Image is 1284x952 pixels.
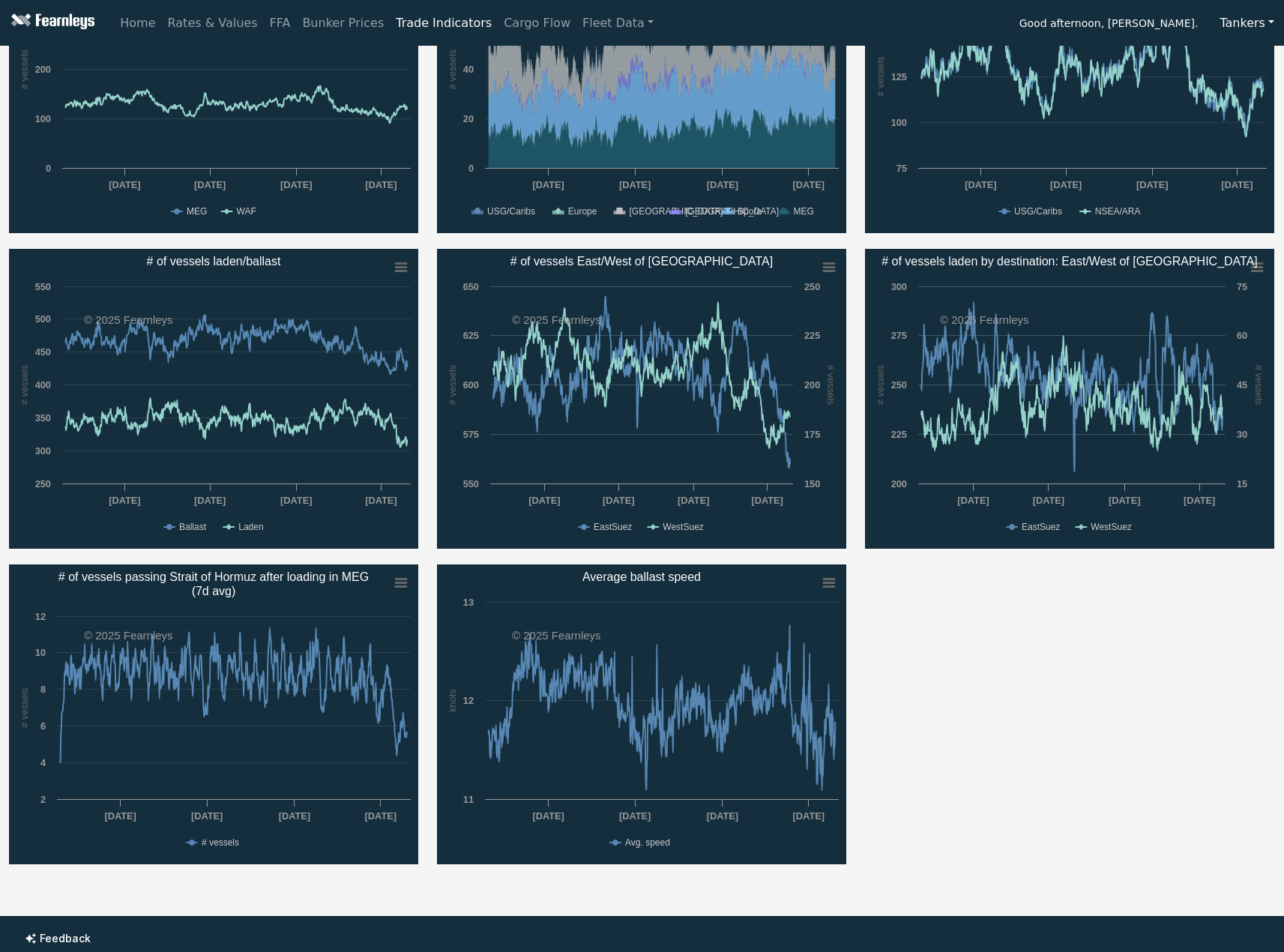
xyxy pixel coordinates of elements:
[147,255,281,268] text: # of vessels laden/ballast
[1210,9,1284,37] button: Tankers
[35,379,51,391] text: 400
[365,179,397,190] text: [DATE]
[447,365,458,405] text: # vessels
[35,478,51,489] text: 250
[162,8,264,38] a: Rates & Values
[891,117,907,128] text: 100
[280,495,312,506] text: [DATE]
[463,695,474,706] text: 12
[678,495,709,506] text: [DATE]
[46,163,51,174] text: 0
[35,281,51,292] text: 550
[237,206,256,217] text: WAF
[707,179,738,190] text: [DATE]
[512,629,601,642] text: © 2025 Fearnleys
[84,313,173,326] text: © 2025 Fearnleys
[594,522,632,532] text: EastSuez
[437,249,846,549] svg: # of vessels East/West of Suez
[296,8,390,38] a: Bunker Prices
[19,49,30,89] text: # vessels
[1109,495,1140,506] text: [DATE]
[487,206,535,217] text: USG/Caribs
[825,365,837,405] text: # vessels
[603,495,634,506] text: [DATE]
[1033,495,1064,506] text: [DATE]
[1136,179,1168,190] text: [DATE]
[1237,281,1247,292] text: 75
[264,8,297,38] a: FFA
[40,757,46,768] text: 4
[35,313,51,325] text: 500
[865,249,1274,549] svg: # of vessels laden by destination: East/West of Suez
[875,56,886,96] text: # vessels
[793,206,813,217] text: MEG
[738,206,762,217] text: Spore
[58,570,369,597] text: # of vessels passing Strait of Hormuz after loading in MEG (7d avg)
[19,687,30,727] text: # vessels
[463,379,479,391] text: 600
[891,330,907,341] text: 275
[365,495,397,506] text: [DATE]
[707,810,738,822] text: [DATE]
[7,13,94,32] img: Fearnleys Logo
[35,346,51,358] text: 450
[194,179,226,190] text: [DATE]
[280,179,312,190] text: [DATE]
[463,330,479,341] text: 625
[40,684,46,695] text: 8
[437,564,846,864] svg: Average ballast speed
[35,412,51,424] text: 350
[202,837,239,848] text: # vessels
[804,429,820,440] text: 175
[104,810,136,822] text: [DATE]
[279,810,310,822] text: [DATE]
[512,313,601,326] text: © 2025 Fearnleys
[582,570,701,583] text: Average ballast speed
[40,720,46,732] text: 6
[528,495,560,506] text: [DATE]
[9,249,418,549] svg: # of vessels laden/ballast
[804,478,820,489] text: 150
[109,495,140,506] text: [DATE]
[875,365,886,405] text: # vessels
[19,365,30,405] text: # vessels
[804,379,820,391] text: 200
[685,206,779,217] text: [GEOGRAPHIC_DATA]
[35,445,51,457] text: 300
[532,179,564,190] text: [DATE]
[238,522,263,532] text: Laden
[891,71,907,82] text: 125
[35,113,51,124] text: 100
[1014,206,1062,217] text: USG/Caribs
[663,522,703,532] text: WestSuez
[896,163,907,174] text: 75
[1237,429,1247,440] text: 30
[619,179,651,190] text: [DATE]
[630,206,723,217] text: [GEOGRAPHIC_DATA]
[35,64,51,75] text: 200
[463,478,479,489] text: 550
[468,163,474,174] text: 0
[804,281,820,292] text: 250
[940,313,1029,326] text: © 2025 Fearnleys
[463,794,474,805] text: 11
[532,810,564,822] text: [DATE]
[114,8,161,38] a: Home
[1050,179,1082,190] text: [DATE]
[498,8,576,38] a: Cargo Flow
[625,837,670,848] text: Avg. speed
[751,495,783,506] text: [DATE]
[576,8,660,38] a: Fleet Data
[891,429,907,440] text: 225
[35,611,46,622] text: 12
[568,206,597,217] text: Europe
[619,810,651,822] text: [DATE]
[1237,478,1247,489] text: 15
[35,647,46,658] text: 10
[1184,495,1215,506] text: [DATE]
[463,113,474,124] text: 20
[793,179,825,190] text: [DATE]
[109,179,140,190] text: [DATE]
[463,64,474,75] text: 40
[1095,206,1141,217] text: NSEA/ARA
